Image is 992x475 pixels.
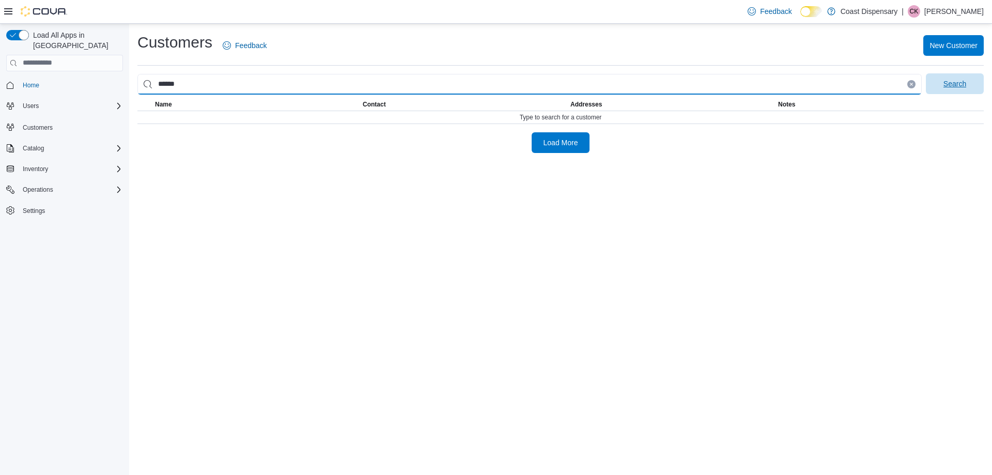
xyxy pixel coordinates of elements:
span: Name [155,100,172,109]
img: Cova [21,6,67,17]
p: [PERSON_NAME] [924,5,984,18]
span: Catalog [19,142,123,155]
span: Contact [363,100,386,109]
span: CK [910,5,919,18]
button: Catalog [19,142,48,155]
span: Home [19,79,123,91]
span: Inventory [23,165,48,173]
button: Search [926,73,984,94]
button: New Customer [923,35,984,56]
button: Catalog [2,141,127,156]
button: Settings [2,203,127,218]
button: Customers [2,119,127,134]
span: Feedback [760,6,792,17]
span: Type to search for a customer [520,113,602,121]
h1: Customers [137,32,212,53]
a: Feedback [743,1,796,22]
a: Customers [19,121,57,134]
div: Charles Keenum [908,5,920,18]
span: Settings [19,204,123,217]
button: Clear input [907,80,916,88]
button: Inventory [19,163,52,175]
span: Load More [544,137,578,148]
nav: Complex example [6,73,123,245]
button: Load More [532,132,590,153]
button: Home [2,78,127,93]
span: Addresses [570,100,602,109]
button: Operations [19,183,57,196]
span: Settings [23,207,45,215]
span: New Customer [929,40,978,51]
p: | [902,5,904,18]
span: Customers [19,120,123,133]
a: Feedback [219,35,271,56]
span: Inventory [19,163,123,175]
span: Home [23,81,39,89]
button: Inventory [2,162,127,176]
span: Users [19,100,123,112]
button: Users [2,99,127,113]
button: Operations [2,182,127,197]
span: Operations [23,186,53,194]
button: Users [19,100,43,112]
span: Search [943,79,966,89]
span: Customers [23,124,53,132]
a: Home [19,79,43,91]
input: Dark Mode [800,6,822,17]
span: Notes [778,100,795,109]
p: Coast Dispensary [841,5,898,18]
span: Feedback [235,40,267,51]
span: Load All Apps in [GEOGRAPHIC_DATA] [29,30,123,51]
span: Catalog [23,144,44,152]
span: Users [23,102,39,110]
span: Operations [19,183,123,196]
a: Settings [19,205,49,217]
